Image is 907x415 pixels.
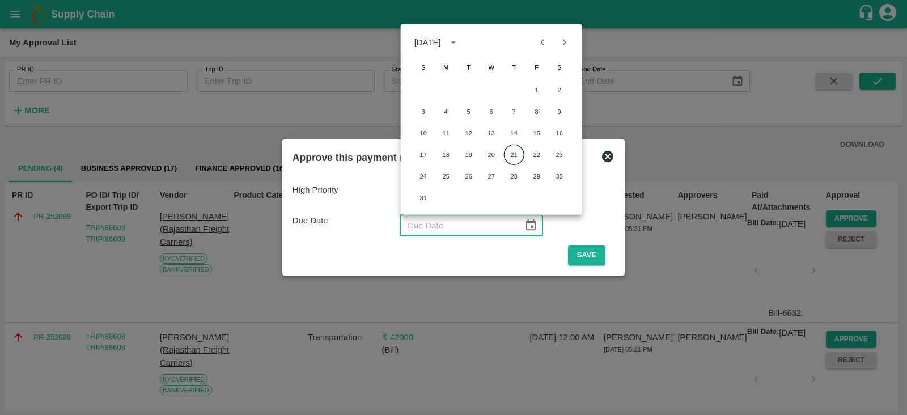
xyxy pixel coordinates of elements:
[481,101,502,122] button: 6
[444,33,462,52] button: calendar view is open, switch to year view
[549,80,570,100] button: 2
[459,145,479,165] button: 19
[413,166,434,187] button: 24
[549,166,570,187] button: 30
[553,32,575,53] button: Next month
[436,56,456,79] span: Monday
[459,56,479,79] span: Tuesday
[293,152,435,163] b: Approve this payment request
[527,166,547,187] button: 29
[293,184,400,196] p: High Priority
[413,145,434,165] button: 17
[459,101,479,122] button: 5
[481,123,502,143] button: 13
[549,56,570,79] span: Saturday
[481,166,502,187] button: 27
[527,80,547,100] button: 1
[504,123,524,143] button: 14
[527,101,547,122] button: 8
[413,123,434,143] button: 10
[549,145,570,165] button: 23
[527,123,547,143] button: 15
[481,56,502,79] span: Wednesday
[481,145,502,165] button: 20
[436,166,456,187] button: 25
[436,123,456,143] button: 11
[459,123,479,143] button: 12
[504,56,524,79] span: Thursday
[400,214,515,236] input: Due Date
[413,56,434,79] span: Sunday
[413,188,434,208] button: 31
[532,32,553,53] button: Previous month
[568,245,605,265] button: Save
[520,214,541,236] button: Choose date
[504,166,524,187] button: 28
[436,145,456,165] button: 18
[459,166,479,187] button: 26
[436,101,456,122] button: 4
[527,145,547,165] button: 22
[527,56,547,79] span: Friday
[414,36,441,49] div: [DATE]
[504,145,524,165] button: 21
[413,101,434,122] button: 3
[293,214,400,227] p: Due Date
[549,101,570,122] button: 9
[504,101,524,122] button: 7
[549,123,570,143] button: 16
